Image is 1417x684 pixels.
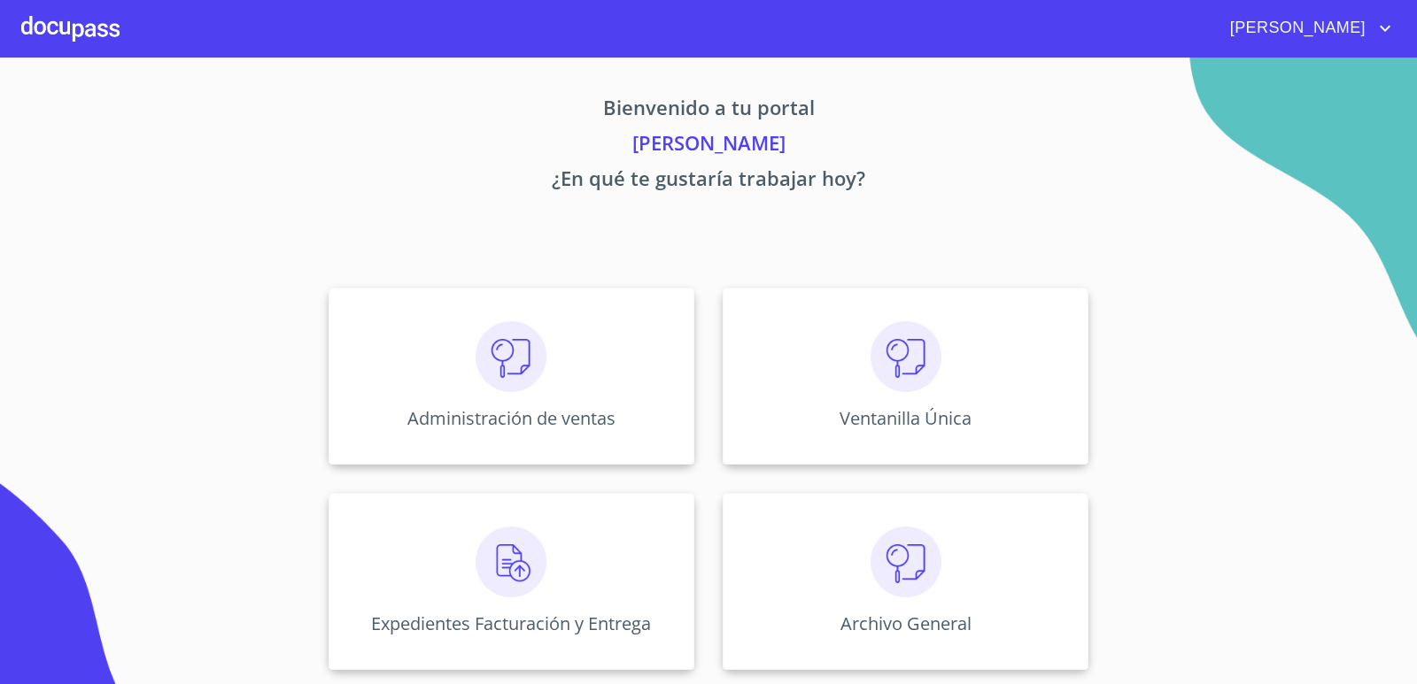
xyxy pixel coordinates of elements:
p: Ventanilla Única [840,406,972,430]
p: [PERSON_NAME] [163,128,1254,164]
img: consulta.png [871,321,941,392]
p: Bienvenido a tu portal [163,93,1254,128]
img: carga.png [476,526,546,597]
img: consulta.png [871,526,941,597]
img: consulta.png [476,321,546,392]
p: ¿En qué te gustaría trabajar hoy? [163,164,1254,199]
p: Archivo General [840,611,972,635]
span: [PERSON_NAME] [1217,14,1374,42]
p: Expedientes Facturación y Entrega [371,611,651,635]
button: account of current user [1217,14,1396,42]
p: Administración de ventas [407,406,616,430]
